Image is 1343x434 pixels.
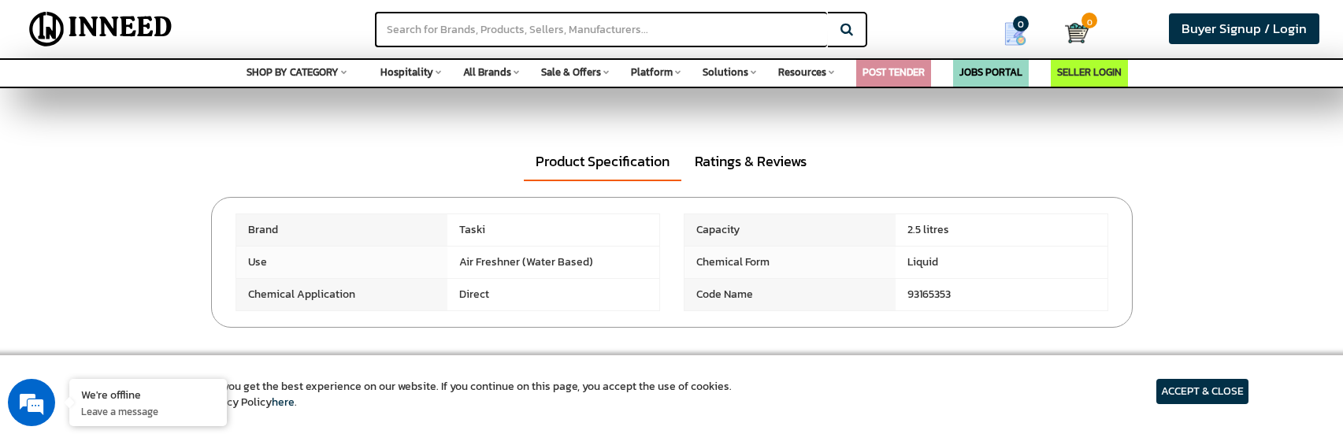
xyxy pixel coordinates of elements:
[1182,19,1307,39] span: Buyer Signup / Login
[447,279,659,310] span: Direct
[236,279,448,310] span: Chemical Application
[896,247,1107,278] span: Liquid
[258,8,296,46] div: Minimize live chat window
[1065,16,1078,50] a: Cart 0
[81,387,215,402] div: We're offline
[272,394,295,410] a: here
[684,214,896,246] span: Capacity
[1065,21,1089,45] img: Cart
[541,65,601,80] span: Sale & Offers
[896,279,1107,310] span: 93165353
[236,247,448,278] span: Use
[959,65,1022,80] a: JOBS PORTAL
[978,16,1065,52] a: my Quotes 0
[380,65,433,80] span: Hospitality
[236,214,448,246] span: Brand
[896,214,1107,246] span: 2.5 litres
[863,65,925,80] a: POST TENDER
[27,95,66,103] img: logo_Zg8I0qSkbAqR2WFHt3p6CTuqpyXMFPubPcD2OT02zFN43Cy9FUNNG3NEPhM_Q1qe_.png
[703,65,748,80] span: Solutions
[631,65,673,80] span: Platform
[447,214,659,246] span: Taski
[82,88,265,109] div: Leave a message
[375,12,827,47] input: Search for Brands, Products, Sellers, Manufacturers...
[524,143,681,181] a: Product Specification
[1013,16,1029,32] span: 0
[124,259,200,270] em: Driven by SalesIQ
[1004,22,1027,46] img: Show My Quotes
[247,65,339,80] span: SHOP BY CATEGORY
[684,279,896,310] span: Code Name
[231,332,286,353] em: Submit
[95,379,732,410] article: We use cookies to ensure you get the best experience on our website. If you continue on this page...
[109,260,120,269] img: salesiqlogo_leal7QplfZFryJ6FIlVepeu7OftD7mt8q6exU6-34PB8prfIgodN67KcxXM9Y7JQ_.png
[33,121,275,280] span: We are offline. Please leave us a message.
[21,9,180,49] img: Inneed.Market
[447,247,659,278] span: Air Freshner (Water Based)
[8,276,300,332] textarea: Type your message and click 'Submit'
[1081,13,1097,28] span: 0
[1169,13,1319,44] a: Buyer Signup / Login
[778,65,826,80] span: Resources
[1156,379,1248,404] article: ACCEPT & CLOSE
[1057,65,1122,80] a: SELLER LOGIN
[463,65,511,80] span: All Brands
[683,143,818,180] a: Ratings & Reviews
[684,247,896,278] span: Chemical Form
[81,404,215,418] p: Leave a message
